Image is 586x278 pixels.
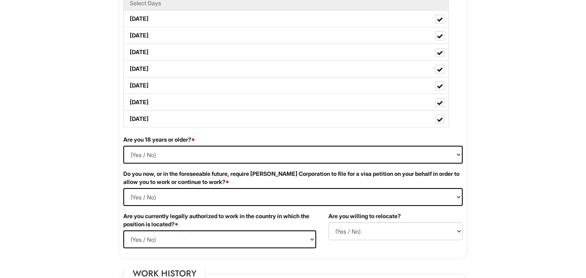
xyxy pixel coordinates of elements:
[124,94,448,110] label: [DATE]
[123,230,316,248] select: (Yes / No)
[328,212,401,220] label: Are you willing to relocate?
[124,111,448,127] label: [DATE]
[328,222,463,240] select: (Yes / No)
[123,170,463,186] label: Do you now, or in the foreseeable future, require [PERSON_NAME] Corporation to file for a visa pe...
[124,61,448,77] label: [DATE]
[123,188,463,206] select: (Yes / No)
[124,77,448,94] label: [DATE]
[123,212,316,228] label: Are you currently legally authorized to work in the country in which the position is located?
[124,44,448,60] label: [DATE]
[123,136,195,144] label: Are you 18 years or older?
[123,146,463,164] select: (Yes / No)
[124,27,448,44] label: [DATE]
[124,11,448,27] label: [DATE]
